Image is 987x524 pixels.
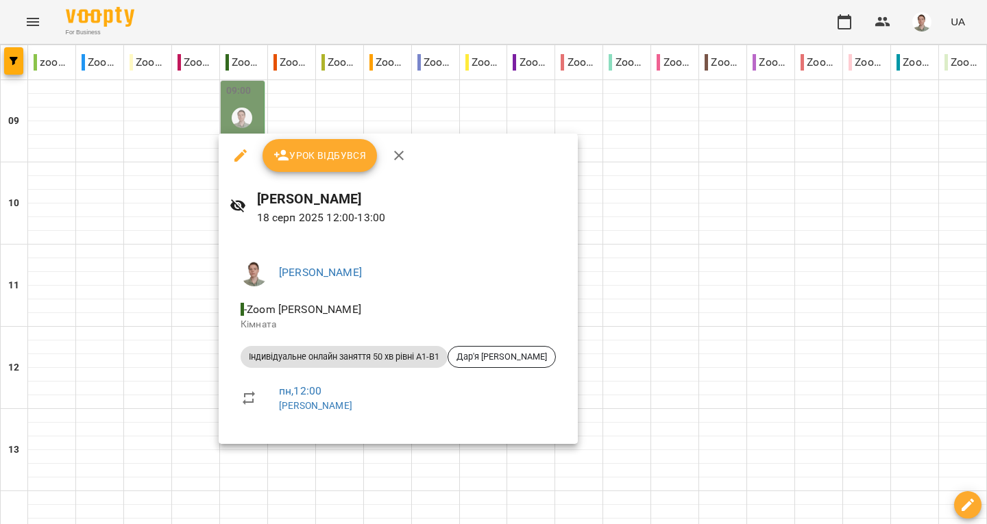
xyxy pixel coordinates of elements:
[263,139,378,172] button: Урок відбувся
[279,384,321,397] a: пн , 12:00
[241,303,364,316] span: - Zoom [PERSON_NAME]
[448,351,555,363] span: Дар'я [PERSON_NAME]
[241,351,448,363] span: Індивідуальне онлайн заняття 50 хв рівні А1-В1
[257,188,567,210] h6: [PERSON_NAME]
[257,210,567,226] p: 18 серп 2025 12:00 - 13:00
[273,147,367,164] span: Урок відбувся
[279,400,352,411] a: [PERSON_NAME]
[279,266,362,279] a: [PERSON_NAME]
[448,346,556,368] div: Дар'я [PERSON_NAME]
[241,318,556,332] p: Кімната
[241,259,268,286] img: 08937551b77b2e829bc2e90478a9daa6.png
